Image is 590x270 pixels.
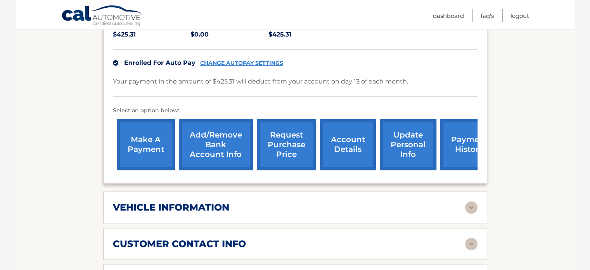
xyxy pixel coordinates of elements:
a: make a payment [117,119,175,170]
a: Add/Remove bank account info [179,119,253,170]
h2: customer contact info [113,238,246,250]
p: $0.00 [190,29,268,40]
p: Your payment in the amount of $425.31 will deduct from your account on day 13 of each month. [113,76,408,87]
a: FAQ's [481,9,494,22]
img: check.svg [113,60,118,66]
p: $425.31 [113,29,191,40]
a: account details [320,119,376,170]
a: CHANGE AUTOPAY SETTINGS [200,60,283,66]
h2: vehicle information [113,202,229,213]
a: Cal Automotive [61,5,143,28]
a: payment history [440,119,498,170]
span: Enrolled For Auto Pay [124,59,196,66]
a: Dashboard [433,9,464,22]
p: $425.31 [268,29,346,40]
a: update personal info [380,119,436,170]
a: Logout [510,9,529,22]
img: accordion-rest.svg [465,238,478,250]
img: accordion-rest.svg [465,201,478,214]
p: Select an option below: [113,106,478,115]
a: request purchase price [257,119,316,170]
